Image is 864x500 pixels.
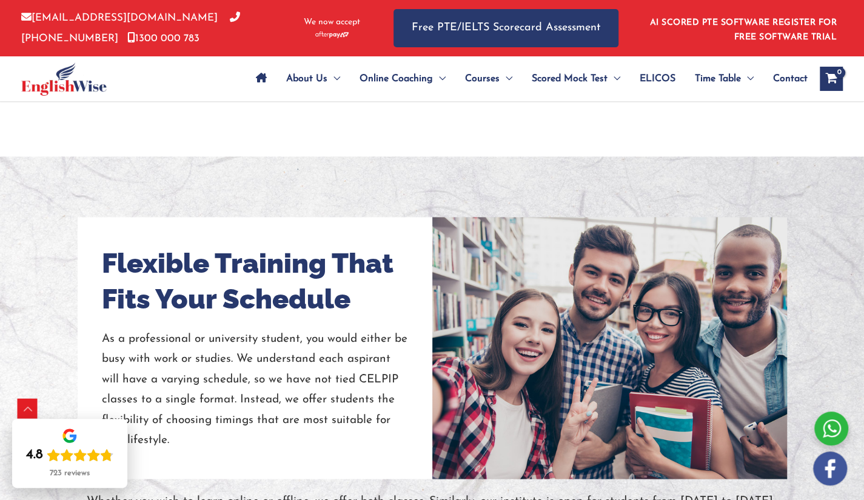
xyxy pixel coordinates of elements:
[522,58,630,100] a: Scored Mock TestMenu Toggle
[21,62,107,96] img: cropped-ew-logo
[643,8,843,48] aside: Header Widget 1
[246,58,808,100] nav: Site Navigation: Main Menu
[763,58,808,100] a: Contact
[773,58,808,100] span: Contact
[608,58,620,100] span: Menu Toggle
[327,58,340,100] span: Menu Toggle
[315,32,349,38] img: Afterpay-Logo
[695,58,741,100] span: Time Table
[433,58,446,100] span: Menu Toggle
[360,58,433,100] span: Online Coaching
[286,58,327,100] span: About Us
[102,246,408,317] h2: Flexible Training That Fits Your Schedule
[813,452,847,485] img: white-facebook.png
[127,33,199,44] a: 1300 000 783
[741,58,754,100] span: Menu Toggle
[21,13,240,43] a: [PHONE_NUMBER]
[26,447,113,464] div: Rating: 4.8 out of 5
[50,468,90,478] div: 723 reviews
[393,9,618,47] a: Free PTE/IELTS Scorecard Assessment
[102,329,408,450] p: As a professional or university student, you would either be busy with work or studies. We unders...
[21,13,218,23] a: [EMAIL_ADDRESS][DOMAIN_NAME]
[465,58,500,100] span: Courses
[455,58,522,100] a: CoursesMenu Toggle
[820,67,843,91] a: View Shopping Cart, empty
[640,58,675,100] span: ELICOS
[26,447,43,464] div: 4.8
[276,58,350,100] a: About UsMenu Toggle
[532,58,608,100] span: Scored Mock Test
[650,18,837,42] a: AI SCORED PTE SOFTWARE REGISTER FOR FREE SOFTWARE TRIAL
[685,58,763,100] a: Time TableMenu Toggle
[630,58,685,100] a: ELICOS
[304,16,360,28] span: We now accept
[500,58,512,100] span: Menu Toggle
[350,58,455,100] a: Online CoachingMenu Toggle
